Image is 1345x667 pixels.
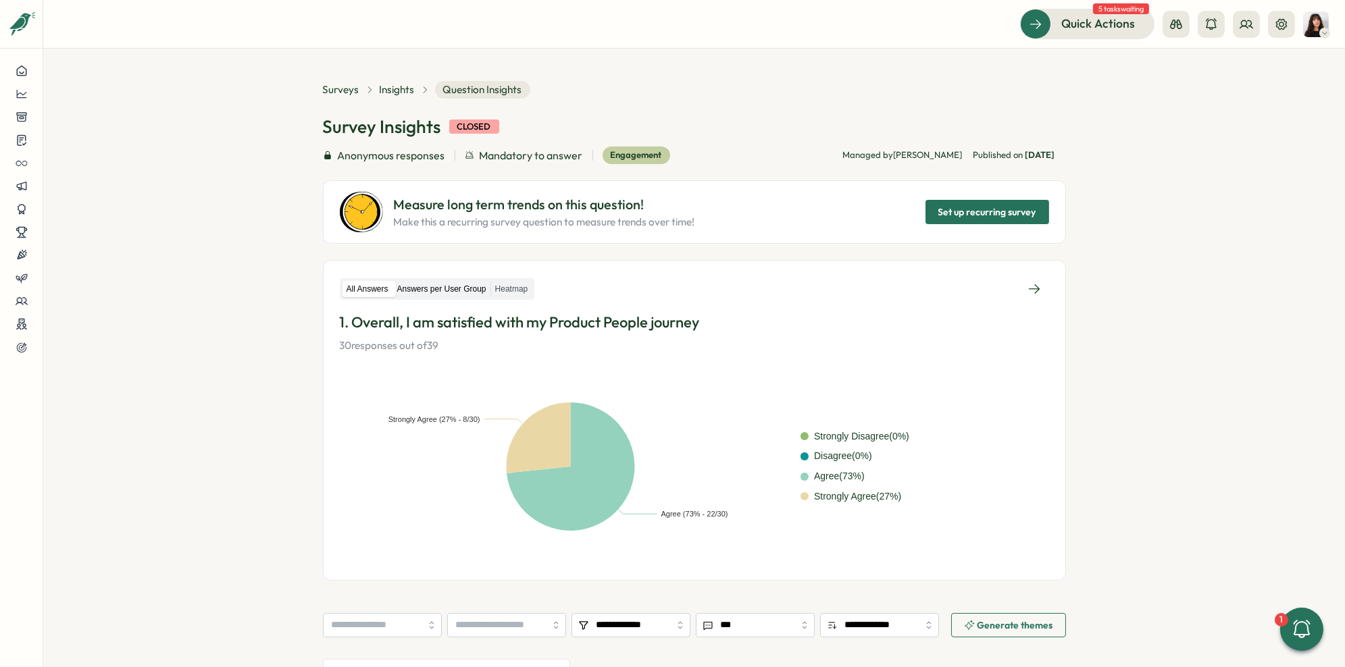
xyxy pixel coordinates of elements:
[380,82,415,97] a: Insights
[1061,15,1135,32] span: Quick Actions
[1093,3,1149,14] span: 5 tasks waiting
[338,147,445,164] span: Anonymous responses
[603,146,670,164] div: Engagement
[978,620,1053,630] span: Generate themes
[491,281,532,298] label: Heatmap
[449,119,499,134] div: closed
[323,115,441,138] h1: Survey Insights
[814,469,865,484] div: Agree ( 73 %)
[925,200,1049,224] button: Set up recurring survey
[394,194,695,215] p: Measure long term trends on this question!
[393,281,490,298] label: Answers per User Group
[1025,149,1055,160] span: [DATE]
[1280,608,1323,651] button: 1
[480,147,583,164] span: Mandatory to answer
[814,489,901,504] div: Strongly Agree ( 27 %)
[1020,9,1154,38] button: Quick Actions
[394,215,695,230] p: Make this a recurring survey question to measure trends over time!
[323,82,359,97] a: Surveys
[894,149,963,160] span: [PERSON_NAME]
[1303,11,1329,37] img: Kelly Rosa
[388,415,480,423] text: Strongly Agree (27% - 8/30)
[340,312,1049,333] p: 1. Overall, I am satisfied with my Product People journey
[661,510,728,518] text: Agree (73% - 22/30)
[1275,613,1288,626] div: 1
[814,449,872,464] div: Disagree ( 0 %)
[938,201,1036,223] span: Set up recurring survey
[951,613,1066,637] button: Generate themes
[435,81,530,99] span: Question Insights
[843,149,963,161] p: Managed by
[973,149,1055,161] span: Published on
[340,338,1049,353] p: 30 responses out of 39
[342,281,392,298] label: All Answers
[814,429,909,444] div: Strongly Disagree ( 0 %)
